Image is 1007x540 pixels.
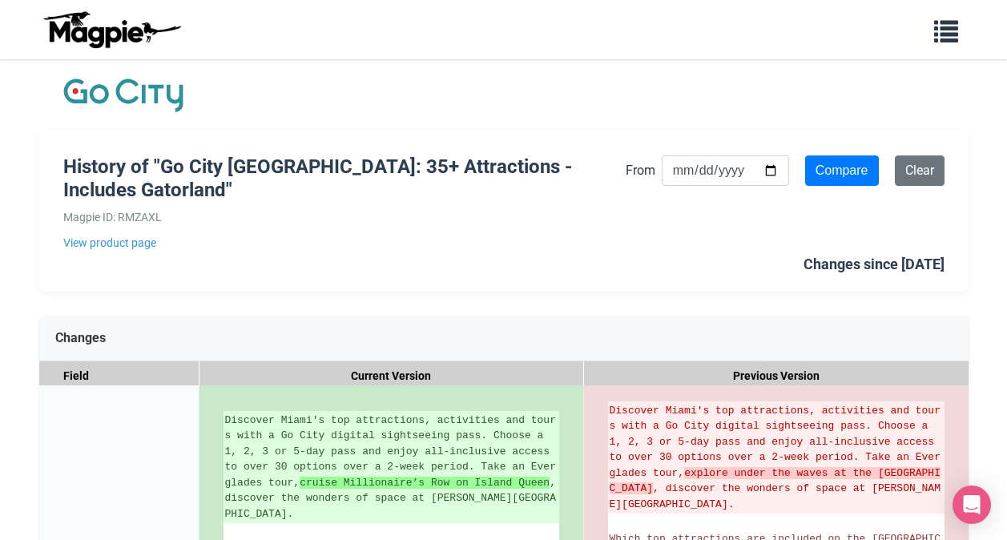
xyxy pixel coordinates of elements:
div: Changes [39,316,969,361]
input: Compare [805,155,879,186]
img: logo-ab69f6fb50320c5b225c76a69d11143b.png [39,10,183,49]
div: Changes since [DATE] [804,253,945,276]
div: Previous Version [584,361,969,391]
h1: History of "Go City [GEOGRAPHIC_DATA]: 35+ Attractions - Includes Gatorland" [63,155,626,202]
strong: cruise Millionaire’s Row on Island Queen [300,477,550,489]
a: Clear [895,155,945,186]
div: Magpie ID: RMZAXL [63,208,626,226]
ins: Discover Miami's top attractions, activities and tours with a Go City digital sightseeing pass. C... [225,413,558,522]
div: Current Version [199,361,584,391]
div: Open Intercom Messenger [953,486,991,524]
img: Company Logo [63,75,183,115]
label: From [626,160,655,181]
strong: explore under the waves at the [GEOGRAPHIC_DATA] [610,467,941,495]
a: View product page [63,234,626,252]
del: Discover Miami's top attractions, activities and tours with a Go City digital sightseeing pass. C... [610,403,943,513]
div: Field [39,361,199,391]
